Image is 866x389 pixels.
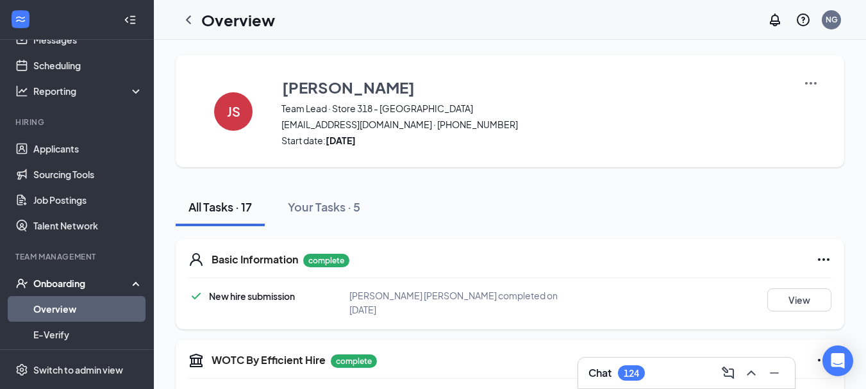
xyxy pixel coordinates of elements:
[720,365,736,381] svg: ComposeMessage
[33,213,143,238] a: Talent Network
[326,135,356,146] strong: [DATE]
[816,252,831,267] svg: Ellipses
[33,53,143,78] a: Scheduling
[282,76,415,98] h3: [PERSON_NAME]
[288,199,360,215] div: Your Tasks · 5
[33,322,143,347] a: E-Verify
[15,85,28,97] svg: Analysis
[33,363,123,376] div: Switch to admin view
[33,187,143,213] a: Job Postings
[33,296,143,322] a: Overview
[718,363,738,383] button: ComposeMessage
[281,134,787,147] span: Start date:
[624,368,639,379] div: 124
[188,252,204,267] svg: User
[764,363,785,383] button: Minimize
[822,345,853,376] div: Open Intercom Messenger
[15,117,140,128] div: Hiring
[15,277,28,290] svg: UserCheck
[795,12,811,28] svg: QuestionInfo
[331,354,377,368] p: complete
[281,102,787,115] span: Team Lead · Store 318 - [GEOGRAPHIC_DATA]
[14,13,27,26] svg: WorkstreamLogo
[33,161,143,187] a: Sourcing Tools
[124,13,137,26] svg: Collapse
[33,347,143,373] a: Onboarding Documents
[212,252,298,267] h5: Basic Information
[181,12,196,28] svg: ChevronLeft
[816,352,831,368] svg: Ellipses
[826,14,838,25] div: NG
[188,199,252,215] div: All Tasks · 17
[744,365,759,381] svg: ChevronUp
[303,254,349,267] p: complete
[588,366,612,380] h3: Chat
[209,290,295,302] span: New hire submission
[227,107,240,116] h4: JS
[767,288,831,311] button: View
[281,76,787,99] button: [PERSON_NAME]
[349,290,558,315] span: [PERSON_NAME] [PERSON_NAME] completed on [DATE]
[188,352,204,368] svg: Government
[15,251,140,262] div: Team Management
[33,85,144,97] div: Reporting
[281,118,787,131] span: [EMAIL_ADDRESS][DOMAIN_NAME] · [PHONE_NUMBER]
[33,136,143,161] a: Applicants
[741,363,762,383] button: ChevronUp
[767,12,783,28] svg: Notifications
[33,277,132,290] div: Onboarding
[767,365,782,381] svg: Minimize
[212,353,326,367] h5: WOTC By Efficient Hire
[15,363,28,376] svg: Settings
[201,76,265,147] button: JS
[33,27,143,53] a: Messages
[188,288,204,304] svg: Checkmark
[803,76,819,91] img: More Actions
[201,9,275,31] h1: Overview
